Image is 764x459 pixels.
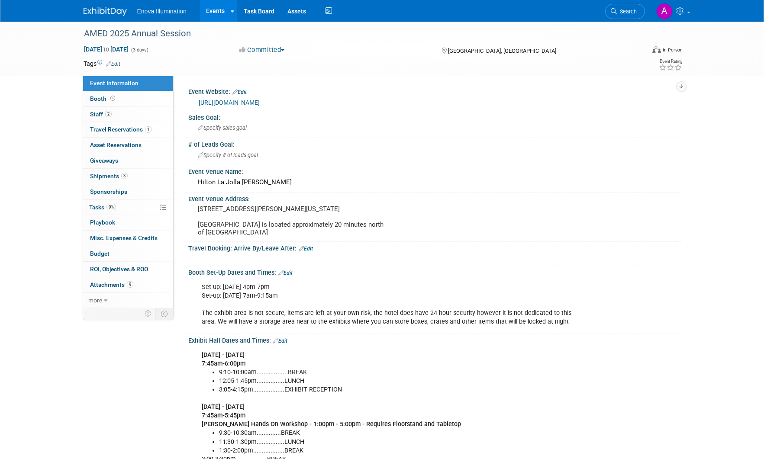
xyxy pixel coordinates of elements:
[83,91,173,106] a: Booth
[188,138,681,149] div: # of Leads Goal:
[202,420,461,428] b: [PERSON_NAME] Hands On Workshop - 1:00pm - 5:00pm - Requires Floorstand and Tabletop
[83,107,173,122] a: Staff2
[662,47,683,53] div: In-Person
[121,173,128,179] span: 3
[84,45,129,53] span: [DATE] [DATE]
[102,46,110,53] span: to
[90,234,158,241] span: Misc. Expenses & Credits
[90,141,142,148] span: Asset Reservations
[83,246,173,261] a: Budget
[83,215,173,230] a: Playbook
[83,262,173,277] a: ROI, Objectives & ROO
[202,412,245,419] b: 7:45am-5:45pm
[83,169,173,184] a: Shipments3
[106,204,116,210] span: 0%
[83,122,173,137] a: Travel Reservations1
[88,297,102,304] span: more
[188,242,681,253] div: Travel Booking: Arrive By/Leave After:
[219,446,580,455] li: 1:30-2:00pm..................BREAK
[83,184,173,199] a: Sponsorships
[83,153,173,168] a: Giveaways
[83,138,173,153] a: Asset Reservations
[188,334,681,345] div: Exhibit Hall Dates and Times:
[299,246,313,252] a: Edit
[90,250,110,257] span: Budget
[273,338,287,344] a: Edit
[188,266,681,277] div: Booth Set-Up Dates and Times:
[656,3,673,19] img: Abby Nelson
[188,111,681,122] div: Sales Goal:
[202,351,245,359] b: [DATE] - [DATE]
[83,277,173,292] a: Attachments9
[90,157,118,164] span: Giveaways
[202,360,245,367] b: 7:45am-6:00pm
[84,7,127,16] img: ExhibitDay
[90,266,148,273] span: ROI, Objectives & ROO
[605,4,645,19] a: Search
[90,219,115,226] span: Playbook
[196,279,586,331] div: Set-up: [DATE] 4pm-7pm Set-up: [DATE] 7am-9:15am The exhibit area is not secure, items are left a...
[195,176,674,189] div: Hilton La Jolla [PERSON_NAME]
[109,95,117,102] span: Booth not reserved yet
[83,231,173,246] a: Misc. Expenses & Credits
[617,8,637,15] span: Search
[278,270,293,276] a: Edit
[90,281,133,288] span: Attachments
[219,368,580,377] li: 9:10-10:00am..................BREAK
[188,85,681,96] div: Event Website:
[199,99,260,106] a: [URL][DOMAIN_NAME]
[84,59,120,68] td: Tags
[127,281,133,288] span: 9
[219,429,580,437] li: 9:30-10:30am..............BREAK
[137,8,187,15] span: Enova Illumination
[448,48,556,54] span: [GEOGRAPHIC_DATA], [GEOGRAPHIC_DATA]
[198,152,258,158] span: Specify # of leads goal
[232,89,247,95] a: Edit
[594,45,683,58] div: Event Format
[188,193,681,203] div: Event Venue Address:
[90,80,139,87] span: Event Information
[219,438,580,446] li: 11:30-1:30pm................LUNCH
[130,47,148,53] span: (3 days)
[90,95,117,102] span: Booth
[236,45,288,55] button: Committed
[83,76,173,91] a: Event Information
[198,125,247,131] span: Specify sales goal
[652,46,661,53] img: Format-Inperson.png
[89,204,116,211] span: Tasks
[188,165,681,176] div: Event Venue Name:
[155,308,173,319] td: Toggle Event Tabs
[219,385,580,394] li: 3:05-4:15pm..................EXHIBIT RECEPTION
[90,188,127,195] span: Sponsorships
[83,200,173,215] a: Tasks0%
[90,111,112,118] span: Staff
[105,111,112,117] span: 2
[106,61,120,67] a: Edit
[90,173,128,180] span: Shipments
[202,403,245,411] b: [DATE] - [DATE]
[90,126,152,133] span: Travel Reservations
[83,293,173,308] a: more
[81,26,632,42] div: AMED 2025 Annual Session
[198,205,384,236] pre: [STREET_ADDRESS][PERSON_NAME][US_STATE] [GEOGRAPHIC_DATA] is located approximately 20 minutes nor...
[145,126,152,133] span: 1
[141,308,156,319] td: Personalize Event Tab Strip
[659,59,682,64] div: Event Rating
[219,377,580,385] li: 12:05-1:45pm................LUNCH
